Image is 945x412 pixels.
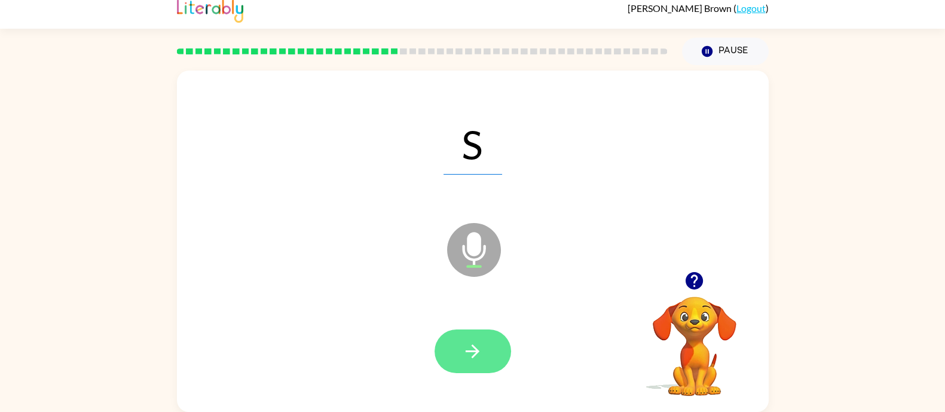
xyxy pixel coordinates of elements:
button: Pause [682,38,769,65]
span: S [444,112,502,175]
div: ( ) [628,2,769,14]
a: Logout [736,2,766,14]
span: [PERSON_NAME] Brown [628,2,733,14]
video: Your browser must support playing .mp4 files to use Literably. Please try using another browser. [635,278,754,398]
